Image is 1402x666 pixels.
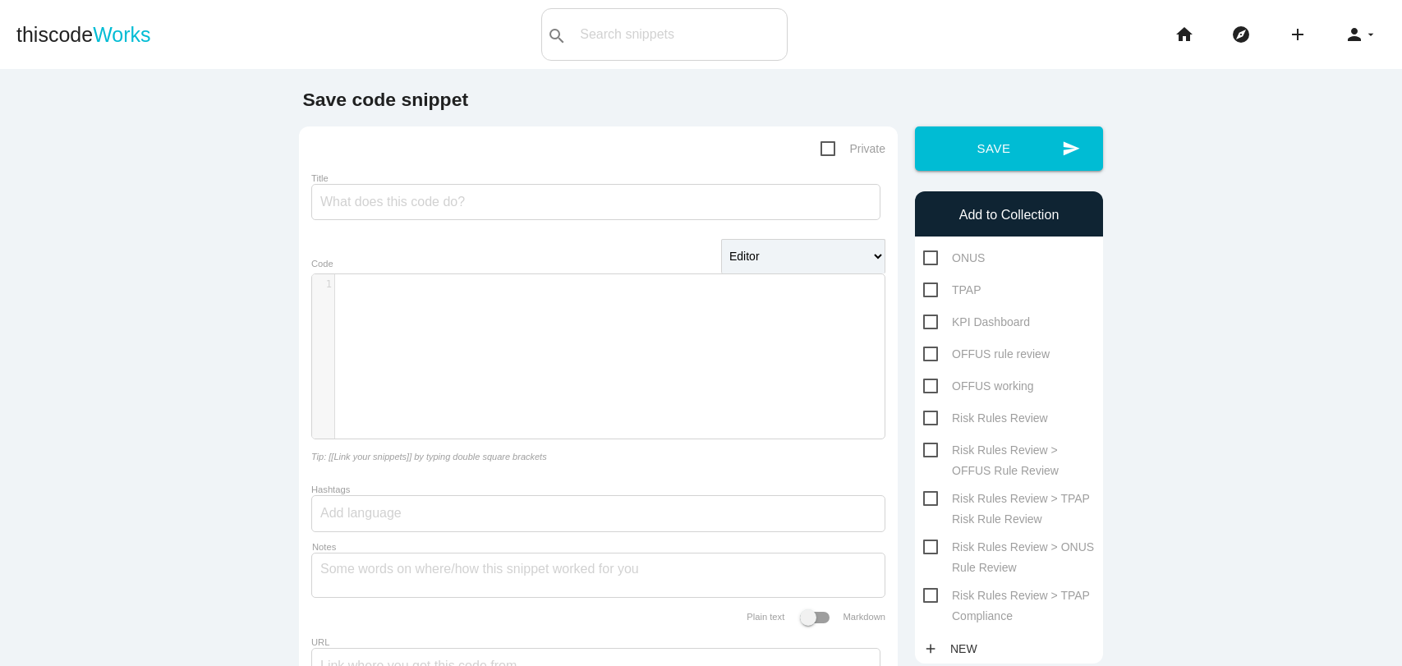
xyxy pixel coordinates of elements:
i: search [547,10,567,62]
i: arrow_drop_down [1364,8,1377,61]
span: Works [93,23,150,46]
input: What does this code do? [311,184,880,220]
a: addNew [923,634,986,664]
input: Add language [320,496,419,531]
i: explore [1231,8,1251,61]
i: home [1174,8,1194,61]
i: person [1345,8,1364,61]
b: Save code snippet [303,89,469,110]
a: thiscodeWorks [16,8,151,61]
div: 1 [312,278,334,292]
span: OFFUS rule review [923,344,1050,365]
label: Plain text Markdown [747,612,885,622]
i: Tip: [[Link your snippets]] by typing double square brackets [311,452,547,462]
span: Risk Rules Review > ONUS Rule Review [923,537,1095,558]
span: Risk Rules Review [923,408,1048,429]
label: Title [311,173,329,183]
i: send [1062,126,1080,171]
span: TPAP [923,280,981,301]
label: URL [311,637,329,647]
button: sendSave [915,126,1103,171]
label: Code [311,259,333,269]
span: Risk Rules Review > OFFUS Rule Review [923,440,1095,461]
span: OFFUS working [923,376,1034,397]
span: ONUS [923,248,985,269]
input: Search snippets [572,17,787,52]
i: add [1288,8,1308,61]
button: search [542,9,572,60]
span: Private [821,139,885,159]
label: Hashtags [311,485,350,494]
span: Risk Rules Review > TPAP Risk Rule Review [923,489,1095,509]
span: KPI Dashboard [923,312,1030,333]
h6: Add to Collection [923,208,1095,223]
label: Notes [312,542,336,553]
span: Risk Rules Review > TPAP Compliance [923,586,1095,606]
i: add [923,634,938,664]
